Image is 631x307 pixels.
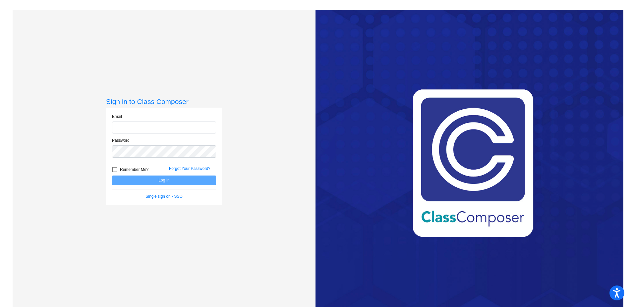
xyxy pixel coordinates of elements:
button: Log In [112,176,216,185]
label: Email [112,114,122,120]
a: Single sign on - SSO [145,194,182,199]
span: Remember Me? [120,166,148,174]
label: Password [112,137,130,143]
a: Forgot Your Password? [169,166,210,171]
h3: Sign in to Class Composer [106,97,222,106]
